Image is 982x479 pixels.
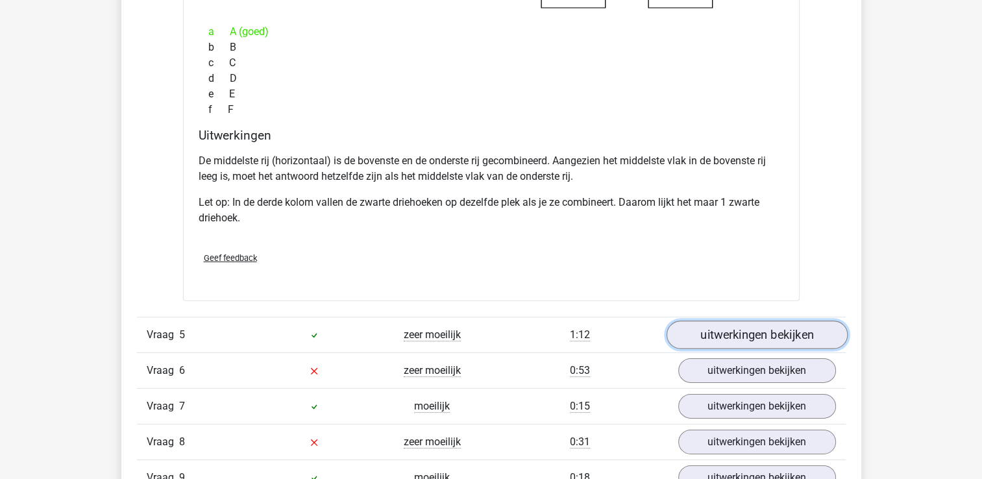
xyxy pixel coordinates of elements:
span: Vraag [147,327,179,343]
div: B [199,40,784,55]
span: zeer moeilijk [404,364,461,377]
div: E [199,86,784,102]
a: uitwerkingen bekijken [678,358,836,383]
div: F [199,102,784,117]
p: Let op: In de derde kolom vallen de zwarte driehoeken op dezelfde plek als je ze combineert. Daar... [199,195,784,226]
span: 8 [179,436,185,448]
p: De middelste rij (horizontaal) is de bovenste en de onderste rij gecombineerd. Aangezien het midd... [199,153,784,184]
span: 0:31 [570,436,590,448]
span: 5 [179,328,185,341]
span: Vraag [147,434,179,450]
a: uitwerkingen bekijken [666,321,847,349]
span: Vraag [147,363,179,378]
span: 7 [179,400,185,412]
span: a [208,24,230,40]
span: moeilijk [414,400,450,413]
h4: Uitwerkingen [199,128,784,143]
span: d [208,71,230,86]
span: 1:12 [570,328,590,341]
div: C [199,55,784,71]
a: uitwerkingen bekijken [678,430,836,454]
span: b [208,40,230,55]
span: c [208,55,229,71]
span: f [208,102,228,117]
span: 0:15 [570,400,590,413]
div: D [199,71,784,86]
span: zeer moeilijk [404,436,461,448]
div: A (goed) [199,24,784,40]
span: 0:53 [570,364,590,377]
span: 6 [179,364,185,376]
a: uitwerkingen bekijken [678,394,836,419]
span: Geef feedback [204,253,257,263]
span: Vraag [147,399,179,414]
span: zeer moeilijk [404,328,461,341]
span: e [208,86,229,102]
